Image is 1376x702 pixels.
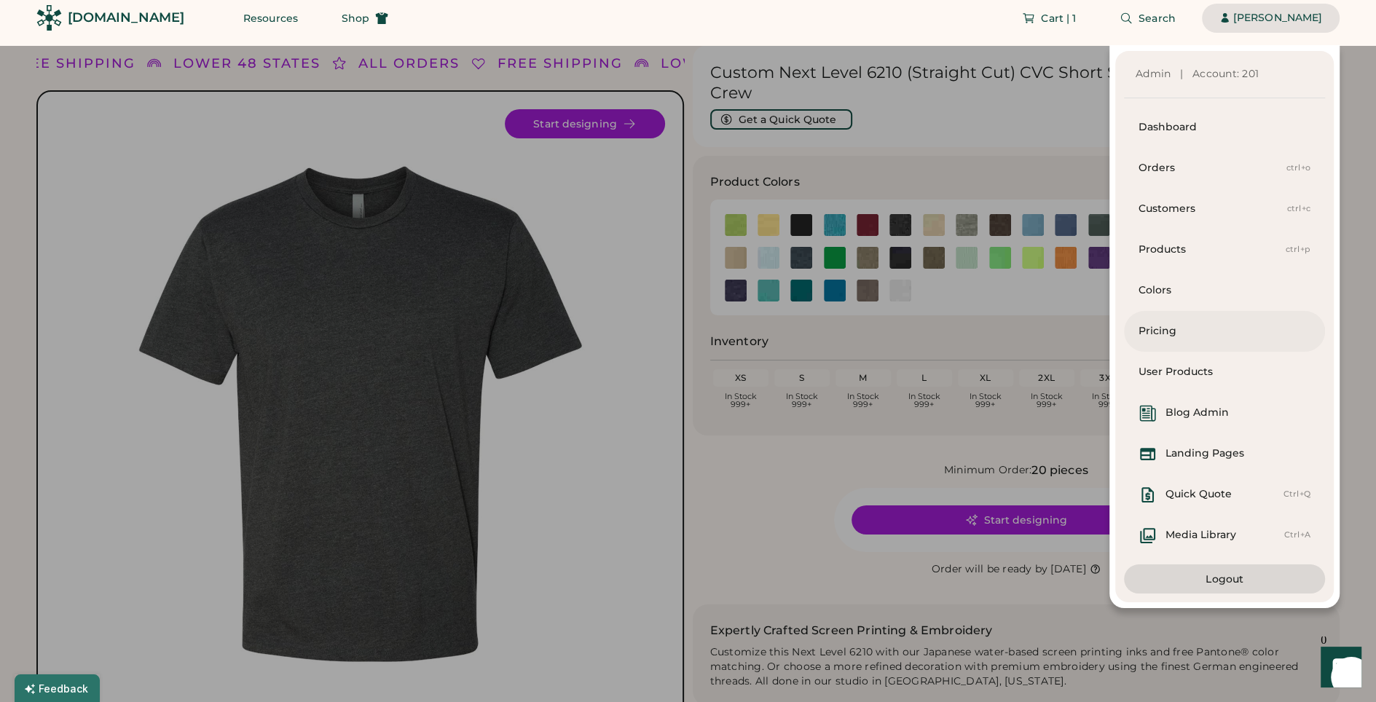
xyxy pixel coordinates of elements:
div: Landing Pages [1165,446,1244,461]
div: [PERSON_NAME] [1233,11,1322,25]
div: ctrl+p [1286,244,1311,256]
button: Search [1102,4,1193,33]
button: Logout [1124,564,1325,593]
div: ctrl+o [1286,162,1311,174]
div: Admin | Account: 201 [1136,67,1313,82]
div: Quick Quote [1165,487,1232,502]
span: Cart | 1 [1041,13,1076,23]
div: Dashboard [1139,120,1310,135]
div: User Products [1139,365,1310,379]
div: ctrl+c [1287,203,1311,215]
button: Shop [324,4,406,33]
div: Blog Admin [1165,406,1229,420]
span: Search [1139,13,1176,23]
div: Orders [1139,161,1286,175]
img: Rendered Logo - Screens [36,5,62,31]
div: Ctrl+Q [1283,489,1311,500]
button: Cart | 1 [1005,4,1093,33]
div: Products [1139,242,1286,257]
iframe: Front Chat [1307,636,1369,699]
div: Pricing [1139,324,1310,339]
span: Shop [342,13,369,23]
div: Ctrl+A [1284,529,1311,541]
button: Resources [226,4,315,33]
div: [DOMAIN_NAME] [68,9,184,27]
div: Colors [1139,283,1310,298]
div: Customers [1139,202,1287,216]
div: Media Library [1165,528,1236,543]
